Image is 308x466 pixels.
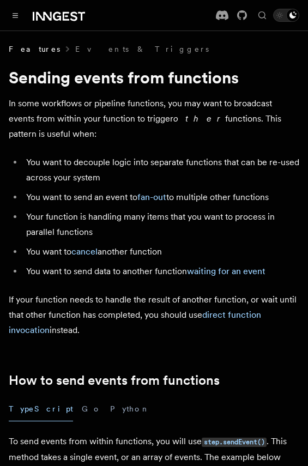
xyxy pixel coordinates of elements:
[23,190,299,205] li: You want to send an event to to multiple other functions
[75,44,209,55] a: Events & Triggers
[202,436,267,446] a: step.sendEvent()
[110,397,150,421] button: Python
[187,266,265,276] a: waiting for an event
[82,397,101,421] button: Go
[9,44,60,55] span: Features
[9,96,299,142] p: In some workflows or pipeline functions, you may want to broadcast events from within your functi...
[9,9,22,22] button: Toggle navigation
[273,9,299,22] button: Toggle dark mode
[9,373,220,388] a: How to send events from functions
[71,246,98,257] a: cancel
[23,264,299,279] li: You want to send data to another function
[9,68,299,87] h1: Sending events from functions
[23,244,299,259] li: You want to another function
[23,209,299,240] li: Your function is handling many items that you want to process in parallel functions
[23,155,299,185] li: You want to decouple logic into separate functions that can be re-used across your system
[137,192,166,202] a: fan-out
[9,292,299,338] p: If your function needs to handle the result of another function, or wait until that other functio...
[202,438,267,447] code: step.sendEvent()
[173,113,225,124] em: other
[9,397,73,421] button: TypeScript
[256,9,269,22] button: Find something...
